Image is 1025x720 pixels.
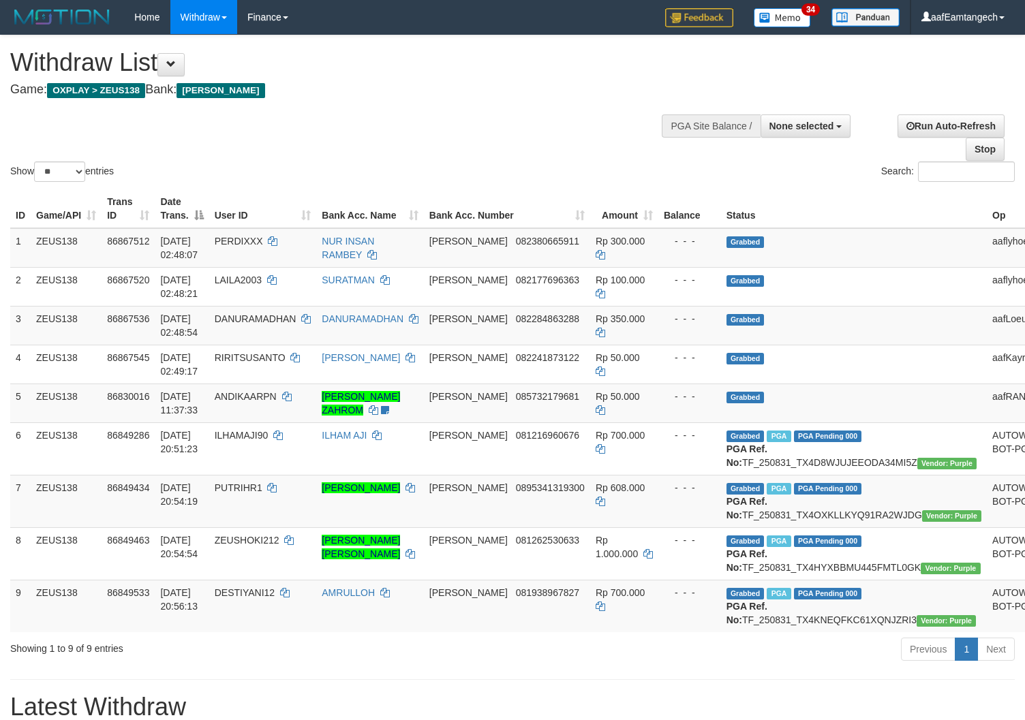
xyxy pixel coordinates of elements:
span: ILHAMAJI90 [215,430,269,441]
span: [DATE] 02:49:17 [160,352,198,377]
span: Grabbed [726,275,765,287]
label: Search: [881,161,1015,182]
span: Rp 350.000 [596,313,645,324]
th: ID [10,189,31,228]
span: Copy 081938967827 to clipboard [516,587,579,598]
a: 1 [955,638,978,661]
span: 86849463 [107,535,149,546]
span: Vendor URL: https://trx4.1velocity.biz [917,458,977,469]
span: PGA Pending [794,535,862,547]
h4: Game: Bank: [10,83,670,97]
span: OXPLAY > ZEUS138 [47,83,145,98]
td: ZEUS138 [31,345,102,384]
span: 86849286 [107,430,149,441]
span: PUTRIHR1 [215,482,262,493]
span: DESTIYANI12 [215,587,275,598]
td: TF_250831_TX4HYXBBMU445FMTL0GK [721,527,987,580]
span: [DATE] 20:56:13 [160,587,198,612]
img: panduan.png [831,8,900,27]
span: Rp 50.000 [596,352,640,363]
span: Vendor URL: https://trx4.1velocity.biz [921,563,980,574]
span: ANDIKAARPN [215,391,277,402]
span: Rp 100.000 [596,275,645,285]
div: Showing 1 to 9 of 9 entries [10,636,417,655]
th: Bank Acc. Number: activate to sort column ascending [424,189,590,228]
div: - - - [664,390,716,403]
span: Copy 082241873122 to clipboard [516,352,579,363]
b: PGA Ref. No: [726,548,767,573]
td: 3 [10,306,31,345]
span: PGA Pending [794,431,862,442]
b: PGA Ref. No: [726,601,767,625]
div: - - - [664,273,716,287]
span: [DATE] 20:51:23 [160,430,198,454]
h1: Withdraw List [10,49,670,76]
span: [DATE] 11:37:33 [160,391,198,416]
th: Bank Acc. Name: activate to sort column ascending [316,189,424,228]
span: 86830016 [107,391,149,402]
td: 9 [10,580,31,632]
td: ZEUS138 [31,384,102,422]
span: 86867520 [107,275,149,285]
td: TF_250831_TX4KNEQFKC61XQNJZRI3 [721,580,987,632]
b: PGA Ref. No: [726,443,767,468]
span: Copy 082177696363 to clipboard [516,275,579,285]
span: [DATE] 02:48:07 [160,236,198,260]
td: ZEUS138 [31,527,102,580]
span: [DATE] 02:48:54 [160,313,198,338]
select: Showentries [34,161,85,182]
span: Rp 700.000 [596,587,645,598]
td: ZEUS138 [31,228,102,268]
div: - - - [664,234,716,248]
span: Grabbed [726,353,765,364]
span: Rp 300.000 [596,236,645,247]
span: [PERSON_NAME] [429,391,508,402]
span: RIRITSUSANTO [215,352,286,363]
td: ZEUS138 [31,580,102,632]
span: PERDIXXX [215,236,263,247]
span: 86849434 [107,482,149,493]
th: User ID: activate to sort column ascending [209,189,317,228]
th: Amount: activate to sort column ascending [590,189,658,228]
span: Rp 1.000.000 [596,535,638,559]
a: [PERSON_NAME] [322,482,400,493]
span: PGA Pending [794,588,862,599]
span: 34 [801,3,820,16]
span: [DATE] 02:48:21 [160,275,198,299]
th: Trans ID: activate to sort column ascending [102,189,155,228]
span: ZEUSHOKI212 [215,535,279,546]
span: Copy 081262530633 to clipboard [516,535,579,546]
span: [PERSON_NAME] [429,275,508,285]
td: ZEUS138 [31,267,102,306]
span: DANURAMADHAN [215,313,296,324]
span: 86867545 [107,352,149,363]
a: [PERSON_NAME] [322,352,400,363]
span: Grabbed [726,392,765,403]
span: Grabbed [726,236,765,248]
th: Game/API: activate to sort column ascending [31,189,102,228]
label: Show entries [10,161,114,182]
td: 4 [10,345,31,384]
span: Rp 608.000 [596,482,645,493]
span: PGA Pending [794,483,862,495]
span: [PERSON_NAME] [429,535,508,546]
span: [PERSON_NAME] [429,313,508,324]
span: Copy 085732179681 to clipboard [516,391,579,402]
span: Copy 081216960676 to clipboard [516,430,579,441]
img: Button%20Memo.svg [754,8,811,27]
span: Copy 082284863288 to clipboard [516,313,579,324]
span: Grabbed [726,314,765,326]
td: ZEUS138 [31,422,102,475]
span: [PERSON_NAME] [429,352,508,363]
th: Date Trans.: activate to sort column descending [155,189,209,228]
span: [PERSON_NAME] [429,587,508,598]
a: Previous [901,638,955,661]
th: Balance [658,189,721,228]
span: Copy 082380665911 to clipboard [516,236,579,247]
span: [DATE] 20:54:19 [160,482,198,507]
span: Grabbed [726,483,765,495]
td: 7 [10,475,31,527]
a: DANURAMADHAN [322,313,403,324]
span: Vendor URL: https://trx4.1velocity.biz [922,510,981,522]
span: [PERSON_NAME] [177,83,264,98]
